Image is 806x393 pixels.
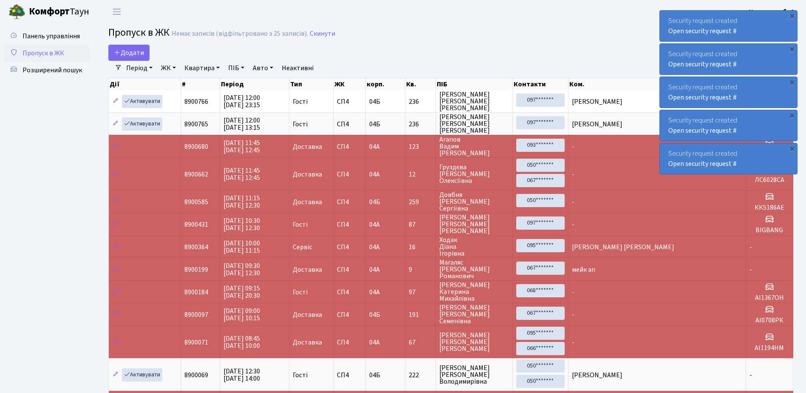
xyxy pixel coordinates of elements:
th: Період [220,78,289,90]
div: Security request created [660,11,797,41]
span: 259 [409,199,432,205]
a: Open security request # [668,93,737,102]
th: Дії [109,78,181,90]
span: 222 [409,372,432,379]
span: [DATE] 10:30 [DATE] 12:30 [223,216,260,233]
span: [DATE] 09:30 [DATE] 12:30 [223,261,260,278]
a: ЖК [158,61,179,75]
span: Панель управління [23,31,80,41]
span: СП4 [337,171,362,178]
h5: КК5186АЕ [749,204,789,212]
span: СП4 [337,98,362,105]
span: - [572,220,574,229]
span: 04Б [369,370,380,380]
a: Квартира [181,61,223,75]
span: [PERSON_NAME] [572,370,622,380]
span: [DATE] 12:30 [DATE] 14:00 [223,367,260,383]
span: 97 [409,289,432,296]
span: 04Б [369,197,380,207]
span: Гості [293,98,308,105]
span: Груздєва [PERSON_NAME] Олексіївна [439,164,509,184]
span: СП4 [337,221,362,228]
span: [PERSON_NAME] [PERSON_NAME] [PERSON_NAME] [439,332,509,352]
a: ПІБ [225,61,248,75]
h5: AI1194HM [749,344,789,352]
a: Неактивні [278,61,317,75]
span: 191 [409,311,432,318]
span: Додати [114,48,144,57]
span: 04А [369,338,380,347]
h5: АІ1367ОН [749,294,789,302]
span: Гості [293,121,308,128]
span: 12 [409,171,432,178]
span: 8900199 [184,265,208,274]
span: 8900662 [184,170,208,179]
span: 04Б [369,310,380,319]
span: [PERSON_NAME] [PERSON_NAME] Володимирівна [439,365,509,385]
th: ПІБ [436,78,513,90]
span: [DATE] 12:00 [DATE] 23:15 [223,93,260,110]
a: Open security request # [668,159,737,168]
span: [PERSON_NAME] [PERSON_NAME] [PERSON_NAME] [439,214,509,234]
a: Активувати [122,95,162,108]
span: Ходак Діана Ігорівна [439,236,509,257]
span: [DATE] 11:45 [DATE] 12:45 [223,166,260,182]
span: Доставка [293,311,322,318]
span: - [572,197,574,207]
span: Розширений пошук [23,65,82,75]
span: 123 [409,143,432,150]
span: СП4 [337,266,362,273]
h5: BIGBANG [749,226,789,234]
span: СП4 [337,244,362,251]
span: 9 [409,266,432,273]
span: Доставка [293,171,322,178]
span: 04А [369,142,380,151]
div: × [788,45,796,53]
a: Авто [249,61,277,75]
span: Пропуск в ЖК [108,25,170,40]
span: [PERSON_NAME] [PERSON_NAME] [PERSON_NAME] [439,114,509,134]
span: - [749,370,752,380]
span: [DATE] 08:45 [DATE] 10:00 [223,334,260,350]
span: 236 [409,98,432,105]
span: 8900765 [184,120,208,129]
span: [PERSON_NAME] Катерина Михайлівна [439,282,509,302]
span: СП4 [337,339,362,346]
div: × [788,111,796,120]
span: 67 [409,339,432,346]
span: Доставка [293,199,322,205]
a: Open security request # [668,26,737,36]
h5: АІ0708РК [749,316,789,325]
div: × [788,11,796,20]
span: Гості [293,372,308,379]
a: Скинути [310,30,335,38]
a: Панель управління [4,28,89,45]
th: # [181,78,220,90]
span: 04А [369,170,380,179]
a: Розширений пошук [4,62,89,79]
span: 8900184 [184,288,208,297]
span: мейк ап [572,265,595,274]
div: Security request created [660,44,797,74]
th: Ком. [568,78,746,90]
span: - [572,338,574,347]
span: - [572,142,574,151]
span: 8900585 [184,197,208,207]
span: 04А [369,220,380,229]
div: Немає записів (відфільтровано з 25 записів). [172,30,308,38]
span: Магаляс [PERSON_NAME] Романович [439,259,509,279]
span: 04А [369,288,380,297]
span: 04Б [369,97,380,106]
th: Кв. [405,78,436,90]
a: Консьєрж б. 4. [749,7,796,17]
b: Комфорт [29,5,70,18]
span: 16 [409,244,432,251]
span: [DATE] 10:00 [DATE] 11:15 [223,239,260,255]
span: СП4 [337,289,362,296]
span: [DATE] 09:15 [DATE] 20:30 [223,284,260,300]
th: корп. [366,78,406,90]
th: Тип [289,78,334,90]
span: [PERSON_NAME] [PERSON_NAME] [572,242,674,252]
span: СП4 [337,372,362,379]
